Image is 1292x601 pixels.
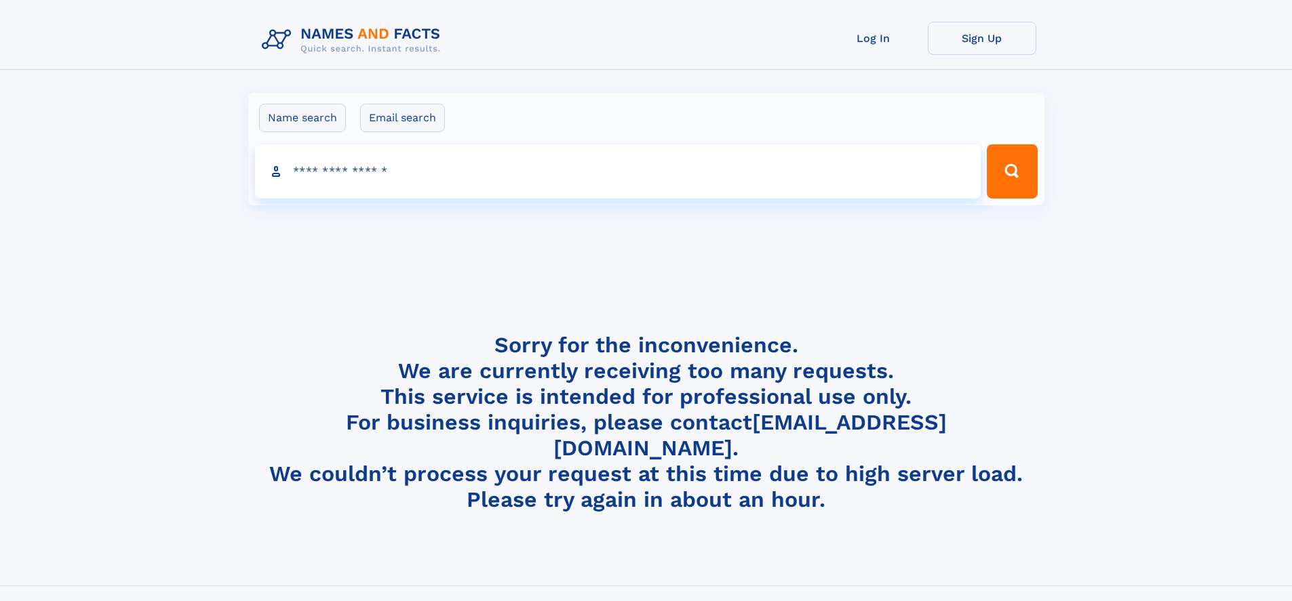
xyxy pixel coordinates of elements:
[928,22,1036,55] a: Sign Up
[360,104,445,132] label: Email search
[987,144,1037,199] button: Search Button
[256,22,452,58] img: Logo Names and Facts
[819,22,928,55] a: Log In
[259,104,346,132] label: Name search
[256,332,1036,513] h4: Sorry for the inconvenience. We are currently receiving too many requests. This service is intend...
[255,144,981,199] input: search input
[553,409,947,461] a: [EMAIL_ADDRESS][DOMAIN_NAME]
